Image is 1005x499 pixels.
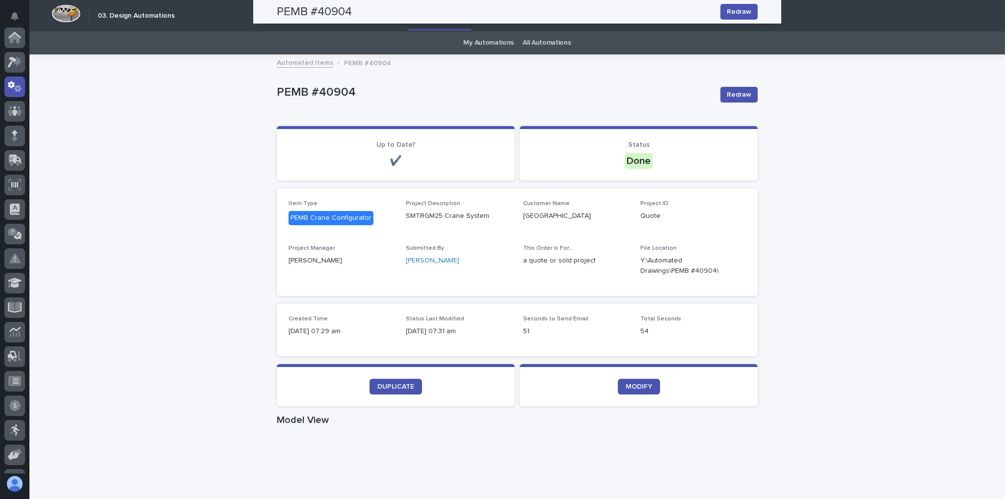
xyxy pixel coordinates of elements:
p: 51 [523,326,629,337]
span: Submitted By [406,245,444,251]
div: Done [625,153,653,169]
span: Redraw [727,90,751,100]
p: PEMB #40904 [344,57,391,68]
span: Status Last Modified [406,316,464,322]
p: 54 [640,326,746,337]
p: SMTRGM25 Crane System [406,211,511,221]
a: DUPLICATE [370,379,422,394]
span: Project Description [406,201,460,207]
a: My Automations [463,31,514,54]
span: This Order is For... [523,245,573,251]
a: MODIFY [618,379,660,394]
a: All Automations [523,31,571,54]
p: [PERSON_NAME] [289,256,394,266]
span: Status [628,141,650,148]
p: Quote [640,211,746,221]
p: ✔️ [289,155,503,167]
p: [DATE] 07:31 am [406,326,511,337]
div: PEMB Crane Configurator [289,211,373,225]
a: Automated Items [277,56,333,68]
h2: 03. Design Automations [98,12,175,20]
h1: Model View [277,414,758,426]
span: Seconds to Send Email [523,316,588,322]
button: users-avatar [4,473,25,494]
span: Up to Date? [376,141,416,148]
span: Created Time [289,316,328,322]
span: Total Seconds [640,316,681,322]
: Y:\Automated Drawings\PEMB #40904\ [640,256,722,276]
p: [DATE] 07:29 am [289,326,394,337]
span: Customer Name [523,201,570,207]
img: Workspace Logo [52,4,80,23]
a: [PERSON_NAME] [406,256,459,266]
span: File Location [640,245,677,251]
div: Notifications [12,12,25,27]
span: Item Type [289,201,317,207]
span: Project ID [640,201,668,207]
span: DUPLICATE [377,383,414,390]
span: Project Manager [289,245,335,251]
span: MODIFY [626,383,652,390]
p: [GEOGRAPHIC_DATA] [523,211,629,221]
p: PEMB #40904 [277,85,713,100]
p: a quote or sold project [523,256,629,266]
button: Redraw [720,87,758,103]
button: Notifications [4,6,25,26]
